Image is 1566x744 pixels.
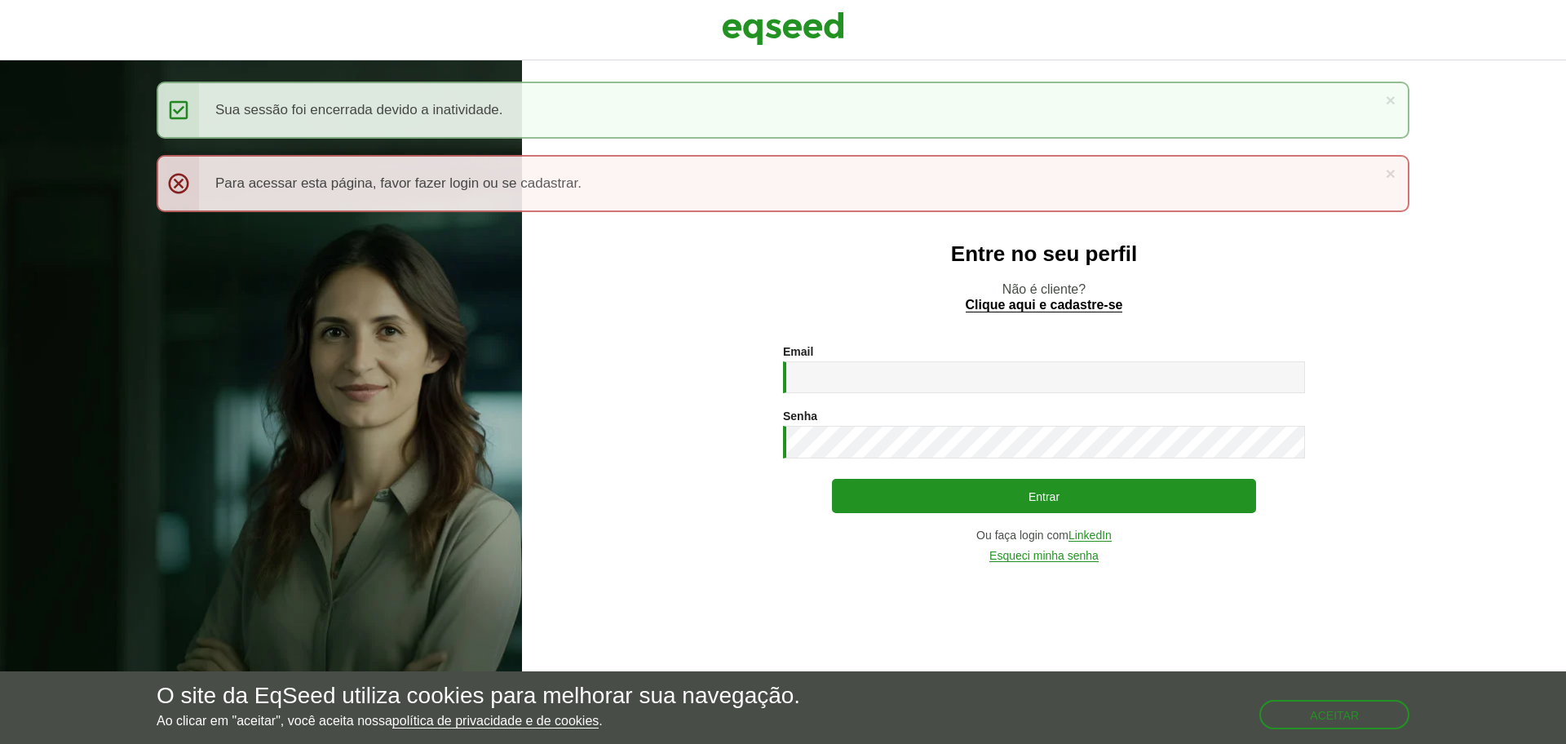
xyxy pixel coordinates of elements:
p: Não é cliente? [555,281,1533,312]
button: Aceitar [1259,700,1409,729]
h5: O site da EqSeed utiliza cookies para melhorar sua navegação. [157,684,800,709]
a: Esqueci minha senha [989,550,1099,562]
label: Email [783,346,813,357]
p: Ao clicar em "aceitar", você aceita nossa . [157,713,800,728]
div: Sua sessão foi encerrada devido a inatividade. [157,82,1409,139]
a: Clique aqui e cadastre-se [966,299,1123,312]
label: Senha [783,410,817,422]
a: política de privacidade e de cookies [392,715,599,728]
a: × [1386,91,1396,108]
div: Para acessar esta página, favor fazer login ou se cadastrar. [157,155,1409,212]
a: × [1386,165,1396,182]
h2: Entre no seu perfil [555,242,1533,266]
button: Entrar [832,479,1256,513]
a: LinkedIn [1068,529,1112,542]
div: Ou faça login com [783,529,1305,542]
img: EqSeed Logo [722,8,844,49]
